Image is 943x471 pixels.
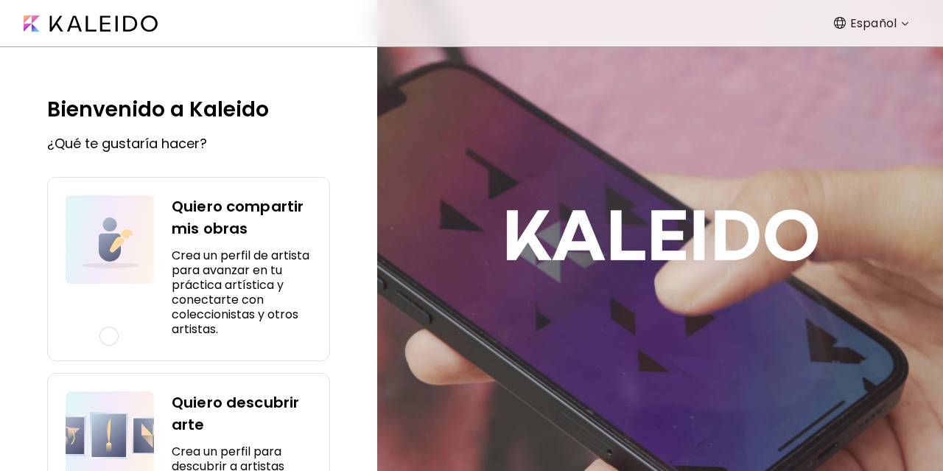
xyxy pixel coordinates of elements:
[172,391,312,436] h4: Quiero descubrir arte
[172,195,312,240] h4: Quiero compartir mis obras
[24,15,158,32] img: Kaleido
[47,94,269,125] h5: Bienvenido a Kaleido
[172,248,312,337] h5: Crea un perfil de artista para avanzar en tu práctica artística y conectarte con coleccionistas y...
[66,195,154,284] img: illustration
[47,134,207,153] h5: ¿Qué te gustaría hacer?
[838,12,914,35] div: Español
[834,17,846,29] img: Language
